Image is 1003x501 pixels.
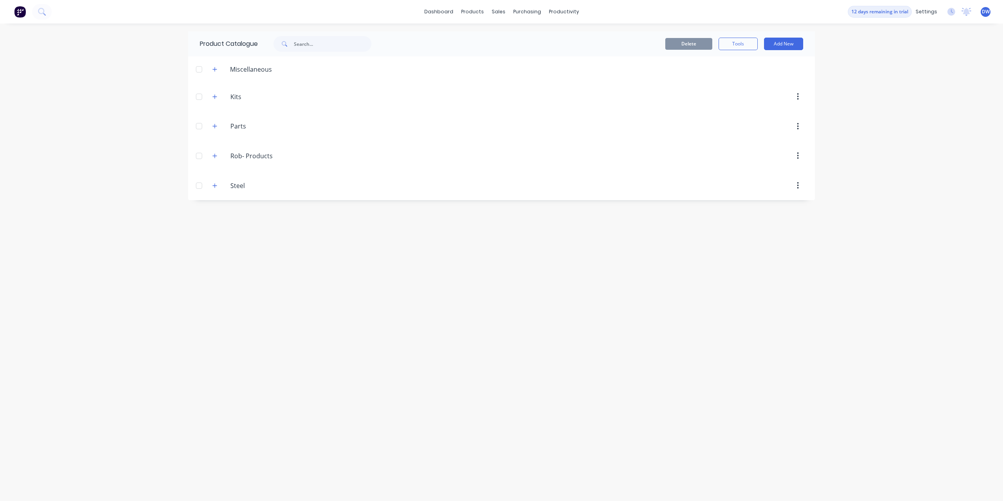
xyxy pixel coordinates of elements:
[488,6,509,18] div: sales
[420,6,457,18] a: dashboard
[230,151,323,161] input: Enter category name
[764,38,803,50] button: Add New
[912,6,941,18] div: settings
[509,6,545,18] div: purchasing
[188,31,258,56] div: Product Catalogue
[230,92,323,101] input: Enter category name
[848,6,912,18] button: 12 days remaining in trial
[982,8,990,15] span: DW
[545,6,583,18] div: productivity
[294,36,371,52] input: Search...
[665,38,712,50] button: Delete
[14,6,26,18] img: Factory
[224,65,278,74] div: Miscellaneous
[230,181,323,190] input: Enter category name
[230,121,323,131] input: Enter category name
[457,6,488,18] div: products
[719,38,758,50] button: Tools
